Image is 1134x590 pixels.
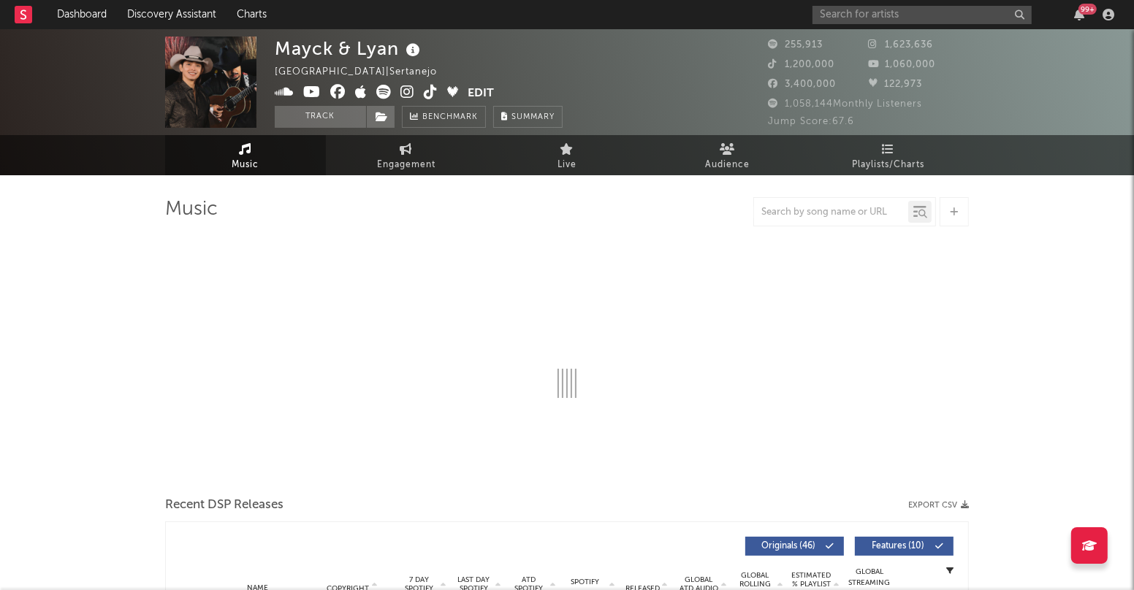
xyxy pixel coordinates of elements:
[275,37,424,61] div: Mayck & Lyan
[768,40,823,50] span: 255,913
[647,135,808,175] a: Audience
[377,156,435,174] span: Engagement
[275,64,454,81] div: [GEOGRAPHIC_DATA] | Sertanejo
[745,537,844,556] button: Originals(46)
[768,99,922,109] span: 1,058,144 Monthly Listeners
[275,106,366,128] button: Track
[808,135,969,175] a: Playlists/Charts
[165,135,326,175] a: Music
[468,85,494,103] button: Edit
[165,497,283,514] span: Recent DSP Releases
[864,542,932,551] span: Features ( 10 )
[755,542,822,551] span: Originals ( 46 )
[855,537,954,556] button: Features(10)
[511,113,555,121] span: Summary
[908,501,969,510] button: Export CSV
[768,80,836,89] span: 3,400,000
[869,60,936,69] span: 1,060,000
[869,80,923,89] span: 122,973
[1074,9,1084,20] button: 99+
[768,117,854,126] span: Jump Score: 67.6
[754,207,908,218] input: Search by song name or URL
[706,156,750,174] span: Audience
[422,109,478,126] span: Benchmark
[493,106,563,128] button: Summary
[326,135,487,175] a: Engagement
[558,156,576,174] span: Live
[402,106,486,128] a: Benchmark
[768,60,834,69] span: 1,200,000
[813,6,1032,24] input: Search for artists
[487,135,647,175] a: Live
[869,40,934,50] span: 1,623,636
[232,156,259,174] span: Music
[1078,4,1097,15] div: 99 +
[853,156,925,174] span: Playlists/Charts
